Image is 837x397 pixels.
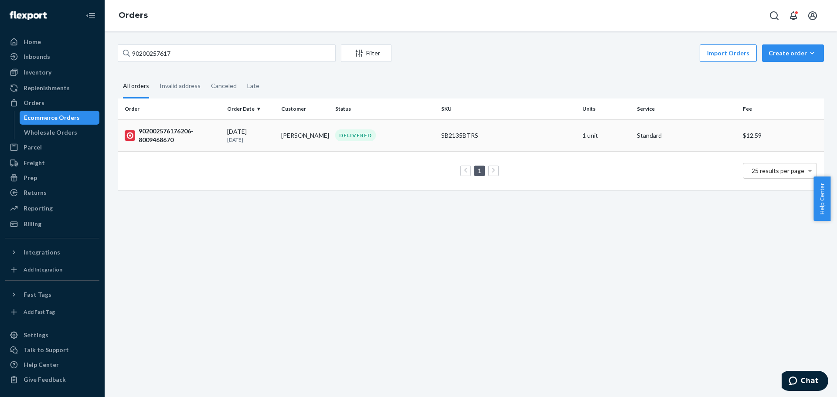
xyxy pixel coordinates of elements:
[752,167,804,174] span: 25 results per page
[341,44,391,62] button: Filter
[211,75,237,97] div: Canceled
[476,167,483,174] a: Page 1 is your current page
[5,81,99,95] a: Replenishments
[247,75,259,97] div: Late
[24,308,55,316] div: Add Fast Tag
[24,188,47,197] div: Returns
[785,7,802,24] button: Open notifications
[5,217,99,231] a: Billing
[5,358,99,372] a: Help Center
[118,98,224,119] th: Order
[24,290,51,299] div: Fast Tags
[441,131,575,140] div: SB2135BTRS
[769,49,817,58] div: Create order
[24,204,53,213] div: Reporting
[739,98,824,119] th: Fee
[24,346,69,354] div: Talk to Support
[119,10,148,20] a: Orders
[24,375,66,384] div: Give Feedback
[82,7,99,24] button: Close Navigation
[579,98,633,119] th: Units
[782,371,828,393] iframe: Opens a widget where you can chat to one of our agents
[5,305,99,319] a: Add Fast Tag
[123,75,149,98] div: All orders
[227,127,274,143] div: [DATE]
[160,75,201,97] div: Invalid address
[5,245,99,259] button: Integrations
[5,343,99,357] button: Talk to Support
[24,220,41,228] div: Billing
[804,7,821,24] button: Open account menu
[278,119,332,151] td: [PERSON_NAME]
[24,173,37,182] div: Prep
[10,11,47,20] img: Flexport logo
[24,37,41,46] div: Home
[24,360,59,369] div: Help Center
[5,263,99,277] a: Add Integration
[700,44,757,62] button: Import Orders
[5,201,99,215] a: Reporting
[739,119,824,151] td: $12.59
[5,373,99,387] button: Give Feedback
[766,7,783,24] button: Open Search Box
[813,176,830,221] button: Help Center
[24,159,45,167] div: Freight
[125,127,220,144] div: 902002576176206-8009468670
[20,111,100,125] a: Ecommerce Orders
[332,98,438,119] th: Status
[224,98,278,119] th: Order Date
[227,136,274,143] p: [DATE]
[5,288,99,302] button: Fast Tags
[24,128,77,137] div: Wholesale Orders
[633,98,739,119] th: Service
[579,119,633,151] td: 1 unit
[762,44,824,62] button: Create order
[5,171,99,185] a: Prep
[24,68,51,77] div: Inventory
[5,140,99,154] a: Parcel
[637,131,736,140] p: Standard
[24,98,44,107] div: Orders
[335,129,376,141] div: DELIVERED
[5,50,99,64] a: Inbounds
[24,248,60,257] div: Integrations
[24,52,50,61] div: Inbounds
[5,186,99,200] a: Returns
[281,105,328,112] div: Customer
[5,328,99,342] a: Settings
[5,96,99,110] a: Orders
[24,143,42,152] div: Parcel
[24,266,62,273] div: Add Integration
[118,44,336,62] input: Search orders
[5,156,99,170] a: Freight
[24,113,80,122] div: Ecommerce Orders
[112,3,155,28] ol: breadcrumbs
[24,84,70,92] div: Replenishments
[20,126,100,139] a: Wholesale Orders
[438,98,579,119] th: SKU
[5,35,99,49] a: Home
[24,331,48,339] div: Settings
[341,49,391,58] div: Filter
[5,65,99,79] a: Inventory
